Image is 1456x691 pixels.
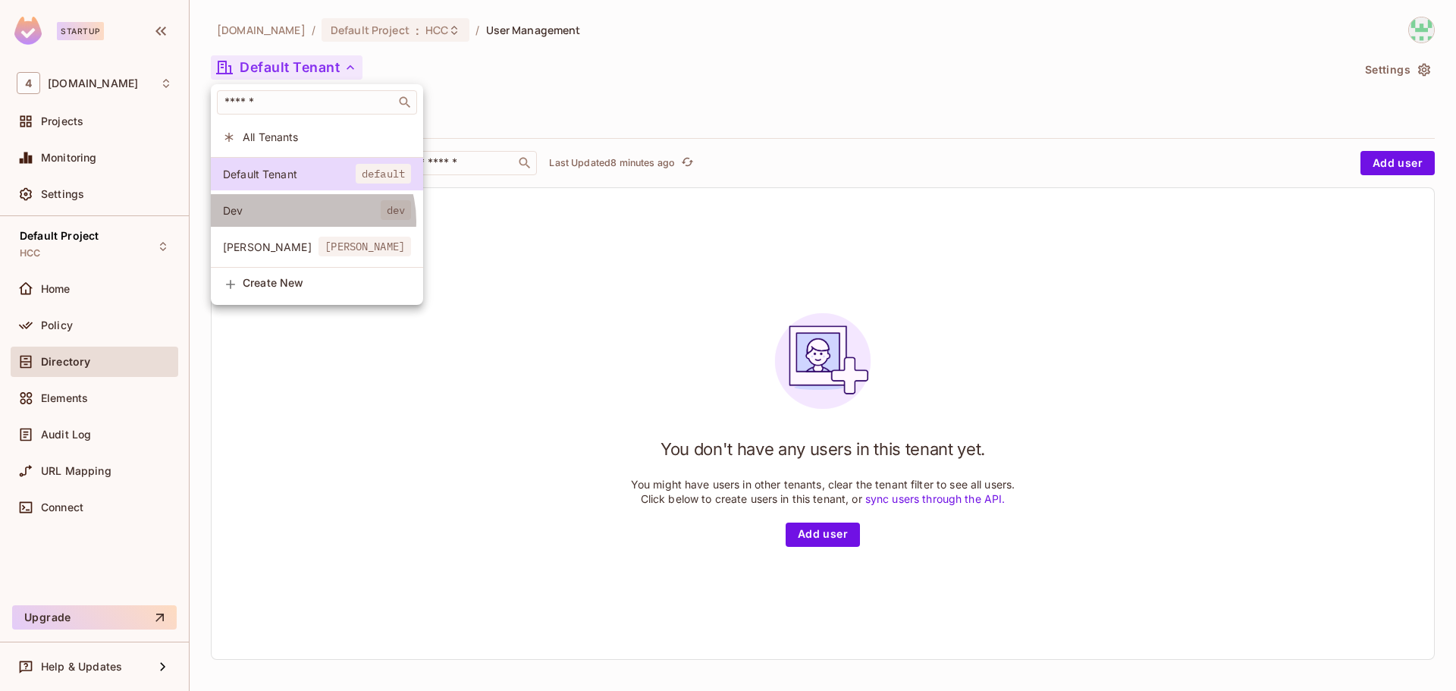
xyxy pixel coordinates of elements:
span: All Tenants [243,130,411,144]
span: Default Tenant [223,167,356,181]
div: Show only users with a role in this tenant: Tiberius [211,231,423,263]
span: default [356,164,411,184]
span: [PERSON_NAME] [318,237,411,256]
span: Create New [243,277,411,289]
div: Show only users with a role in this tenant: Default Tenant [211,158,423,190]
div: Show only users with a role in this tenant: Dev [211,194,423,227]
span: dev [381,200,411,220]
span: [PERSON_NAME] [223,240,318,254]
span: Dev [223,203,381,218]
